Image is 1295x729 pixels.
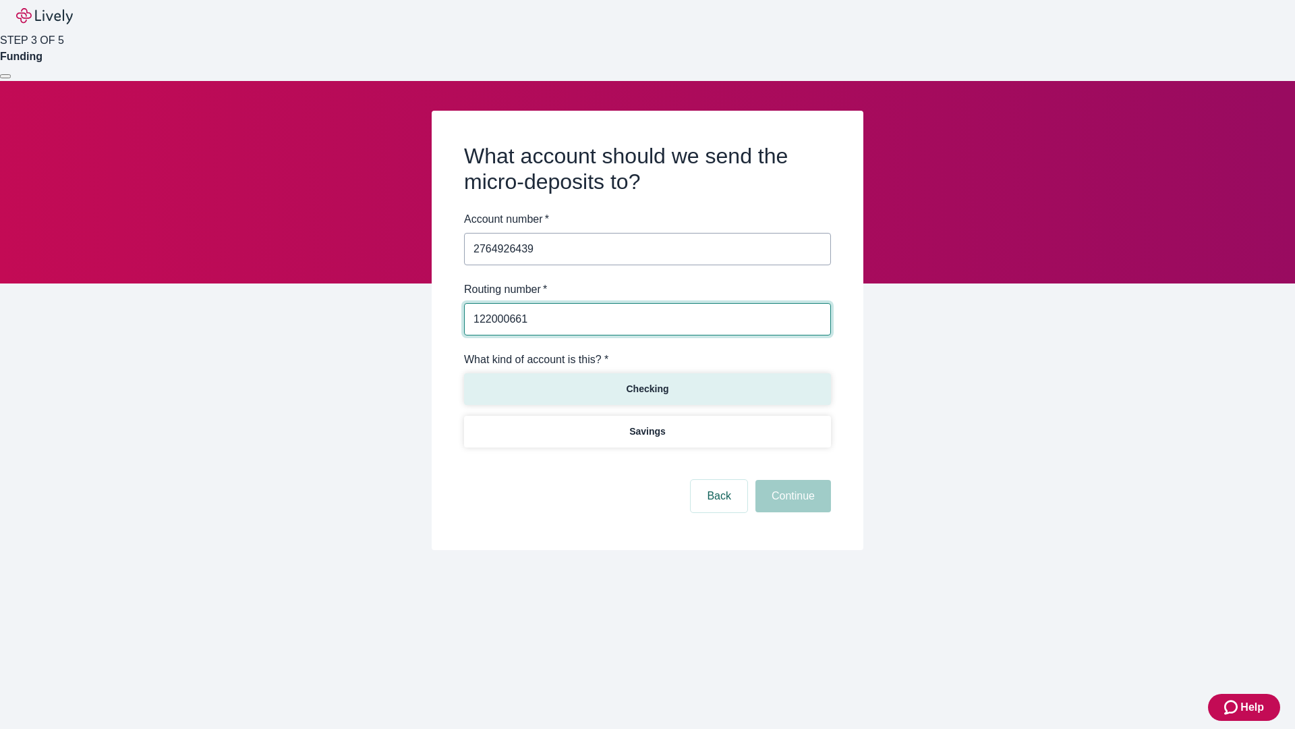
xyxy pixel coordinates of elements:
svg: Zendesk support icon [1224,699,1240,715]
button: Back [691,480,747,512]
label: What kind of account is this? * [464,352,608,368]
button: Zendesk support iconHelp [1208,694,1280,721]
label: Account number [464,211,549,227]
p: Savings [629,425,666,439]
p: Checking [626,382,668,396]
img: Lively [16,8,73,24]
label: Routing number [464,281,547,298]
button: Checking [464,373,831,405]
h2: What account should we send the micro-deposits to? [464,143,831,195]
span: Help [1240,699,1264,715]
button: Savings [464,416,831,448]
